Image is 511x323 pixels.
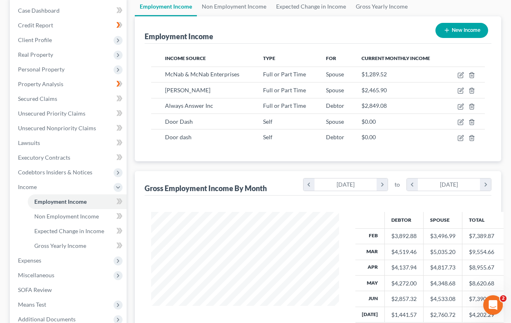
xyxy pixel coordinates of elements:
span: Secured Claims [18,95,57,102]
th: Mar [355,244,385,260]
div: $4,533.08 [430,295,455,303]
span: Full or Part Time [263,87,306,94]
iframe: Intercom live chat [483,295,503,315]
i: chevron_right [377,178,388,191]
span: Door Dash [165,118,193,125]
span: Expected Change in Income [34,227,104,234]
span: Additional Documents [18,316,76,323]
span: Property Analysis [18,80,63,87]
span: Self [263,134,272,140]
span: Expenses [18,257,41,264]
a: Executory Contracts [11,150,127,165]
span: Current Monthly Income [361,55,430,61]
div: $3,496.99 [430,232,455,240]
td: $4,202.29 [462,307,504,322]
span: Door dash [165,134,192,140]
a: Credit Report [11,18,127,33]
span: McNab & McNab Enterprises [165,71,239,78]
span: Full or Part Time [263,71,306,78]
div: $1,441.57 [391,311,417,319]
span: 2 [500,295,507,302]
th: May [355,276,385,291]
i: chevron_left [303,178,315,191]
a: Case Dashboard [11,3,127,18]
th: Spouse [423,212,462,228]
span: Always Answer Inc [165,102,213,109]
i: chevron_left [407,178,418,191]
div: Employment Income [145,31,213,41]
div: $4,272.00 [391,279,417,287]
span: Credit Report [18,22,53,29]
span: Client Profile [18,36,52,43]
th: Total [462,212,504,228]
span: $0.00 [361,118,376,125]
th: Debtor [384,212,423,228]
span: Codebtors Insiders & Notices [18,169,92,176]
a: Secured Claims [11,91,127,106]
span: Full or Part Time [263,102,306,109]
a: Gross Yearly Income [28,238,127,253]
span: [PERSON_NAME] [165,87,210,94]
span: Unsecured Priority Claims [18,110,85,117]
span: Executory Contracts [18,154,70,161]
div: $3,892.88 [391,232,417,240]
div: $4,348.68 [430,279,455,287]
span: Non Employment Income [34,213,99,220]
div: $4,817.73 [430,263,455,272]
span: Unsecured Nonpriority Claims [18,125,96,131]
span: $2,849.08 [361,102,387,109]
span: Real Property [18,51,53,58]
th: Feb [355,228,385,244]
span: Means Test [18,301,46,308]
button: New Income [435,23,488,38]
td: $8,955.67 [462,260,504,275]
span: Type [263,55,275,61]
span: Miscellaneous [18,272,54,278]
div: Gross Employment Income By Month [145,183,267,193]
div: $5,035.20 [430,248,455,256]
span: to [395,180,400,189]
td: $8,620.68 [462,276,504,291]
td: $7,389.87 [462,228,504,244]
a: Unsecured Priority Claims [11,106,127,121]
a: Unsecured Nonpriority Claims [11,121,127,136]
th: Jun [355,291,385,307]
a: Expected Change in Income [28,224,127,238]
a: Lawsuits [11,136,127,150]
span: Lawsuits [18,139,40,146]
div: $2,760.72 [430,311,455,319]
span: Spouse [326,71,344,78]
span: Gross Yearly Income [34,242,86,249]
span: Case Dashboard [18,7,60,14]
span: For [326,55,336,61]
span: Income Source [165,55,206,61]
div: [DATE] [418,178,480,191]
th: [DATE] [355,307,385,322]
td: $9,554.66 [462,244,504,260]
a: Non Employment Income [28,209,127,224]
a: SOFA Review [11,283,127,297]
span: SOFA Review [18,286,52,293]
div: $4,137.94 [391,263,417,272]
span: $2,465.90 [361,87,387,94]
div: $4,519.46 [391,248,417,256]
span: Personal Property [18,66,65,73]
span: Debtor [326,102,344,109]
span: Self [263,118,272,125]
a: Employment Income [28,194,127,209]
div: $2,857.32 [391,295,417,303]
i: chevron_right [480,178,491,191]
span: Debtor [326,134,344,140]
span: Employment Income [34,198,87,205]
span: $0.00 [361,134,376,140]
span: Spouse [326,118,344,125]
span: Income [18,183,37,190]
div: [DATE] [315,178,377,191]
th: Apr [355,260,385,275]
td: $7,390.40 [462,291,504,307]
span: $1,289.52 [361,71,387,78]
span: Spouse [326,87,344,94]
a: Property Analysis [11,77,127,91]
